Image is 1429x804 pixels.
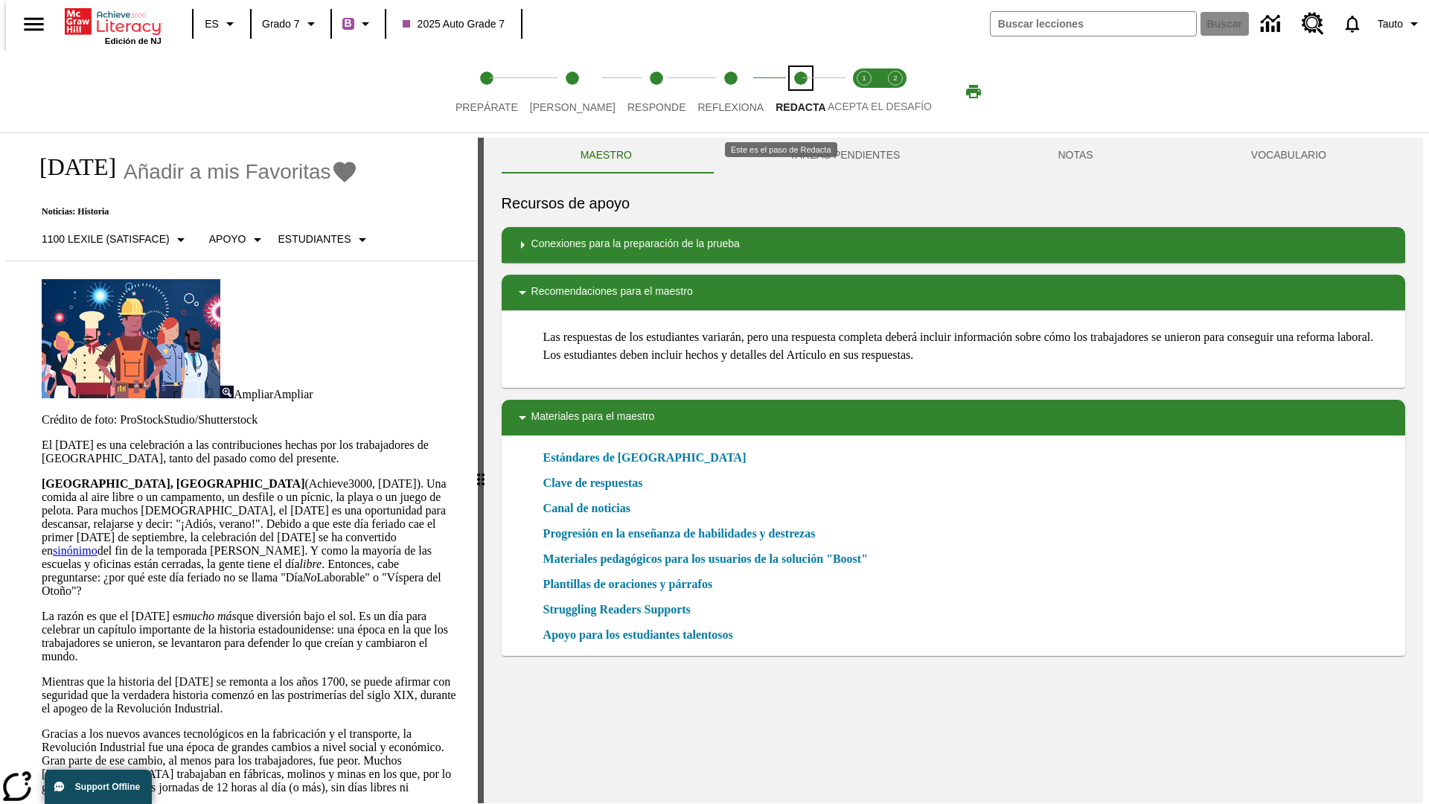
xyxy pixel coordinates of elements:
p: Mientras que la historia del [DATE] se remonta a los años 1700, se puede afirmar con seguridad qu... [42,675,460,715]
img: Ampliar [220,386,234,398]
button: Imprimir [950,78,997,105]
a: Centro de recursos, Se abrirá en una pestaña nueva. [1293,4,1333,44]
div: Recomendaciones para el maestro [502,275,1405,310]
em: mucho más [182,610,236,622]
button: Maestro [502,138,711,173]
span: Añadir a mis Favoritas [124,160,331,184]
img: una pancarta con fondo azul muestra la ilustración de una fila de diferentes hombres y mujeres co... [42,279,220,398]
span: Prepárate [455,101,518,113]
button: Abrir el menú lateral [12,2,56,46]
button: Acepta el desafío contesta step 2 of 2 [874,51,917,133]
span: Tauto [1378,16,1403,32]
button: Support Offline [45,770,152,804]
p: Las respuestas de los estudiantes variarán, pero una respuesta completa deberá incluir informació... [543,328,1393,364]
text: 2 [893,74,897,82]
em: libre [300,558,322,570]
span: [PERSON_NAME] [530,101,616,113]
div: activity [484,138,1423,803]
div: Pulsa la tecla de intro o la barra espaciadora y luego presiona las flechas de derecha e izquierd... [478,138,484,803]
button: Responde step 3 of 5 [616,51,698,133]
h6: Recursos de apoyo [502,191,1405,215]
p: Materiales para el maestro [531,409,655,427]
button: Reflexiona step 4 of 5 [685,51,776,133]
a: Centro de información [1252,4,1293,45]
button: Lenguaje: ES, Selecciona un idioma [198,10,246,37]
button: Acepta el desafío lee step 1 of 2 [843,51,886,133]
a: sinónimo [53,544,97,557]
button: Tipo de apoyo, Apoyo [203,226,272,253]
button: VOCABULARIO [1172,138,1405,173]
em: No [303,571,317,584]
button: Lee step 2 of 5 [518,51,627,133]
p: Recomendaciones para el maestro [531,284,693,301]
p: Noticias: Historia [24,206,377,217]
a: Notificaciones [1333,4,1372,43]
div: Este es el paso de Redacta [725,142,837,157]
span: Ampliar [273,388,313,401]
a: Plantillas de oraciones y párrafos, Se abrirá en una nueva ventana o pestaña [543,575,713,593]
strong: [GEOGRAPHIC_DATA], [GEOGRAPHIC_DATA] [42,477,304,490]
p: (Achieve3000, [DATE]). Una comida al aire libre o un campamento, un desfile o un pícnic, la playa... [42,477,460,598]
div: Materiales para el maestro [502,400,1405,435]
a: Struggling Readers Supports [543,601,700,619]
a: Canal de noticias, Se abrirá en una nueva ventana o pestaña [543,500,630,517]
a: Estándares de [GEOGRAPHIC_DATA] [543,449,755,467]
a: Progresión en la enseñanza de habilidades y destrezas, Se abrirá en una nueva ventana o pestaña [543,525,816,543]
p: Apoyo [209,232,246,247]
span: Edición de NJ [105,36,162,45]
button: TAREAS PENDIENTES [711,138,979,173]
text: 1 [862,74,866,82]
button: Grado: Grado 7, Elige un grado [256,10,326,37]
span: ACEPTA EL DESAFÍO [828,100,932,112]
span: Redacta [776,101,825,113]
p: La razón es que el [DATE] es que diversión bajo el sol. Es un día para celebrar un capítulo impor... [42,610,460,663]
p: Conexiones para la preparación de la prueba [531,236,740,254]
button: Añadir a mis Favoritas - Día del Trabajo [124,159,358,185]
button: Redacta step 5 of 5 [764,51,837,133]
a: Clave de respuestas, Se abrirá en una nueva ventana o pestaña [543,474,643,492]
a: Materiales pedagógicos para los usuarios de la solución "Boost", Se abrirá en una nueva ventana o... [543,550,868,568]
div: reading [6,138,478,796]
span: ES [205,16,219,32]
button: Prepárate step 1 of 5 [444,51,530,133]
a: Apoyo para los estudiantes talentosos [543,626,742,644]
button: Perfil/Configuración [1372,10,1429,37]
div: Conexiones para la preparación de la prueba [502,227,1405,263]
span: Support Offline [75,782,140,792]
span: B [345,14,352,33]
p: Estudiantes [278,232,351,247]
p: 1100 Lexile (Satisface) [42,232,170,247]
span: 2025 Auto Grade 7 [403,16,505,32]
span: Responde [627,101,686,113]
p: El [DATE] es una celebración a las contribuciones hechas por los trabajadores de [GEOGRAPHIC_DATA... [42,438,460,465]
input: Buscar campo [991,12,1196,36]
button: Boost El color de la clase es morado/púrpura. Cambiar el color de la clase. [336,10,380,37]
button: Seleccione Lexile, 1100 Lexile (Satisface) [36,226,196,253]
p: Crédito de foto: ProStockStudio/Shutterstock [42,413,460,427]
span: Reflexiona [697,101,764,113]
span: Grado 7 [262,16,300,32]
span: Ampliar [234,388,273,401]
button: Seleccionar estudiante [272,226,377,253]
div: Portada [65,5,162,45]
h1: [DATE] [24,153,116,181]
button: NOTAS [979,138,1171,173]
div: Instructional Panel Tabs [502,138,1405,173]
